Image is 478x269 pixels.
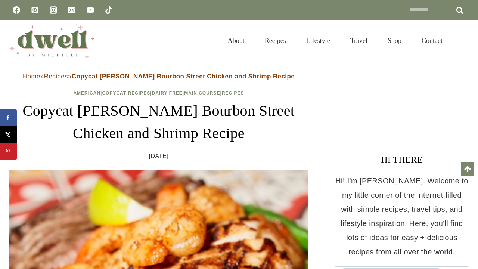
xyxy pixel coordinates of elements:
a: Travel [340,28,378,54]
a: YouTube [83,3,98,18]
a: Copycat Recipes [102,90,150,96]
span: | | | | [73,90,244,96]
a: Email [64,3,79,18]
a: Lifestyle [296,28,340,54]
a: TikTok [101,3,116,18]
p: Hi! I'm [PERSON_NAME]. Welcome to my little corner of the internet filled with simple recipes, tr... [335,174,469,259]
a: Contact [412,28,453,54]
a: Recipes [44,73,68,80]
strong: Copycat [PERSON_NAME] Bourbon Street Chicken and Shrimp Recipe [72,73,295,80]
span: » » [23,73,295,80]
a: Dairy-Free [152,90,183,96]
a: Pinterest [27,3,42,18]
h1: Copycat [PERSON_NAME] Bourbon Street Chicken and Shrimp Recipe [9,100,308,145]
a: Recipes [255,28,296,54]
a: Main Course [184,90,220,96]
a: Recipes [222,90,244,96]
a: American [73,90,100,96]
a: Facebook [9,3,24,18]
nav: Primary Navigation [218,28,453,54]
button: View Search Form [456,34,469,47]
time: [DATE] [149,151,169,162]
a: Home [23,73,40,80]
a: Scroll to top [461,162,474,176]
a: About [218,28,255,54]
a: Instagram [46,3,61,18]
h3: HI THERE [335,153,469,166]
a: Shop [378,28,412,54]
img: DWELL by michelle [9,24,95,58]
